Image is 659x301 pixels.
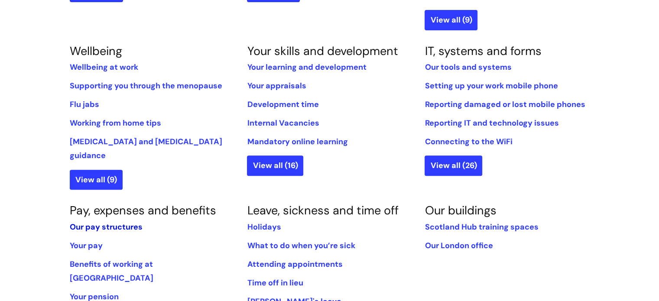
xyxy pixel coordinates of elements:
[425,155,482,175] a: View all (26)
[247,240,355,251] a: What to do when you’re sick
[70,259,153,283] a: Benefits of working at [GEOGRAPHIC_DATA]
[247,222,281,232] a: Holidays
[70,99,99,110] a: Flu jabs
[425,118,558,128] a: Reporting IT and technology issues
[425,43,541,58] a: IT, systems and forms
[70,136,222,161] a: [MEDICAL_DATA] and [MEDICAL_DATA] guidance
[70,118,161,128] a: Working from home tips
[70,62,138,72] a: Wellbeing at work
[247,203,398,218] a: Leave, sickness and time off
[247,81,306,91] a: Your appraisals
[247,99,318,110] a: Development time
[425,81,558,91] a: Setting up your work mobile phone
[70,222,143,232] a: Our pay structures
[70,203,216,218] a: Pay, expenses and benefits
[70,81,222,91] a: Supporting you through the menopause
[425,62,511,72] a: Our tools and systems
[247,43,398,58] a: Your skills and development
[247,62,366,72] a: Your learning and development
[425,10,477,30] a: View all (9)
[425,136,512,147] a: Connecting to the WiFi
[425,99,585,110] a: Reporting damaged or lost mobile phones
[425,222,538,232] a: Scotland Hub training spaces
[247,155,303,175] a: View all (16)
[247,278,303,288] a: Time off in lieu
[70,240,103,251] a: Your pay
[247,136,347,147] a: Mandatory online learning
[247,259,342,269] a: Attending appointments
[247,118,319,128] a: Internal Vacancies
[70,43,122,58] a: Wellbeing
[425,240,493,251] a: Our London office
[425,203,496,218] a: Our buildings
[70,170,123,190] a: View all (9)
